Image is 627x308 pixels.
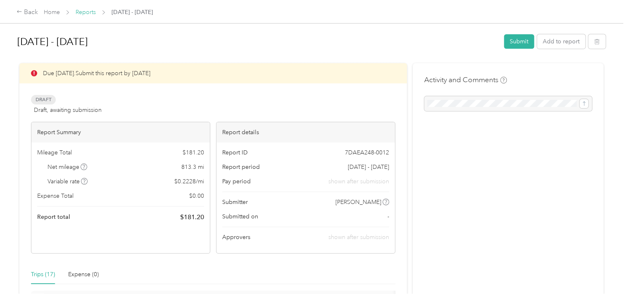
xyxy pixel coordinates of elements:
[424,75,507,85] h4: Activity and Comments
[68,270,99,279] div: Expense (0)
[34,106,102,114] span: Draft, awaiting submission
[17,32,498,52] h1: Sep 1 - 30, 2025
[47,177,88,186] span: Variable rate
[37,148,72,157] span: Mileage Total
[335,198,381,206] span: [PERSON_NAME]
[504,34,534,49] button: Submit
[31,95,56,104] span: Draft
[328,234,389,241] span: shown after submission
[31,270,55,279] div: Trips (17)
[222,163,260,171] span: Report period
[222,177,251,186] span: Pay period
[348,163,389,171] span: [DATE] - [DATE]
[222,198,248,206] span: Submitter
[112,8,153,17] span: [DATE] - [DATE]
[37,192,74,200] span: Expense Total
[581,262,627,308] iframe: Everlance-gr Chat Button Frame
[222,148,248,157] span: Report ID
[180,212,204,222] span: $ 181.20
[345,148,389,157] span: 7DAEA248-0012
[181,163,204,171] span: 813.3 mi
[328,177,389,186] span: shown after submission
[222,212,258,221] span: Submitted on
[537,34,585,49] button: Add to report
[44,9,60,16] a: Home
[174,177,204,186] span: $ 0.2228 / mi
[19,63,407,83] div: Due [DATE]. Submit this report by [DATE]
[37,213,70,221] span: Report total
[47,163,88,171] span: Net mileage
[387,212,389,221] span: -
[222,233,250,242] span: Approvers
[189,192,204,200] span: $ 0.00
[183,148,204,157] span: $ 181.20
[76,9,96,16] a: Reports
[31,122,210,142] div: Report Summary
[17,7,38,17] div: Back
[216,122,395,142] div: Report details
